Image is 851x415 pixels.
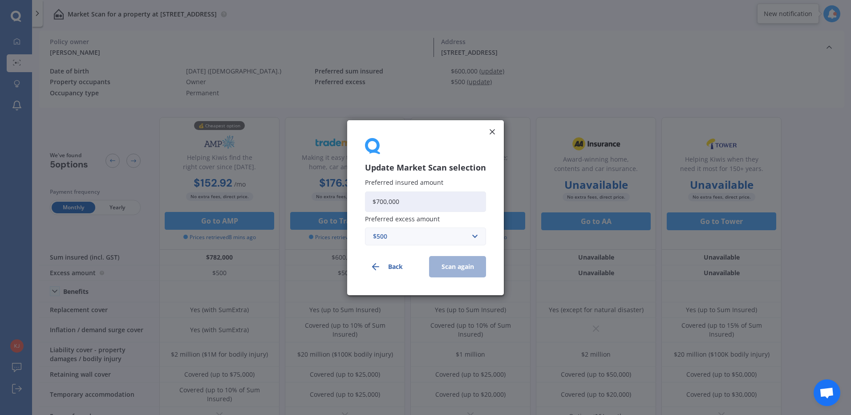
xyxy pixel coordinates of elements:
input: Enter amount [365,191,486,212]
div: $500 [373,231,467,241]
button: Back [365,256,422,277]
span: Preferred excess amount [365,214,440,223]
span: Preferred insured amount [365,178,443,187]
h3: Update Market Scan selection [365,163,486,173]
button: Scan again [429,256,486,277]
a: Open chat [814,379,840,406]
